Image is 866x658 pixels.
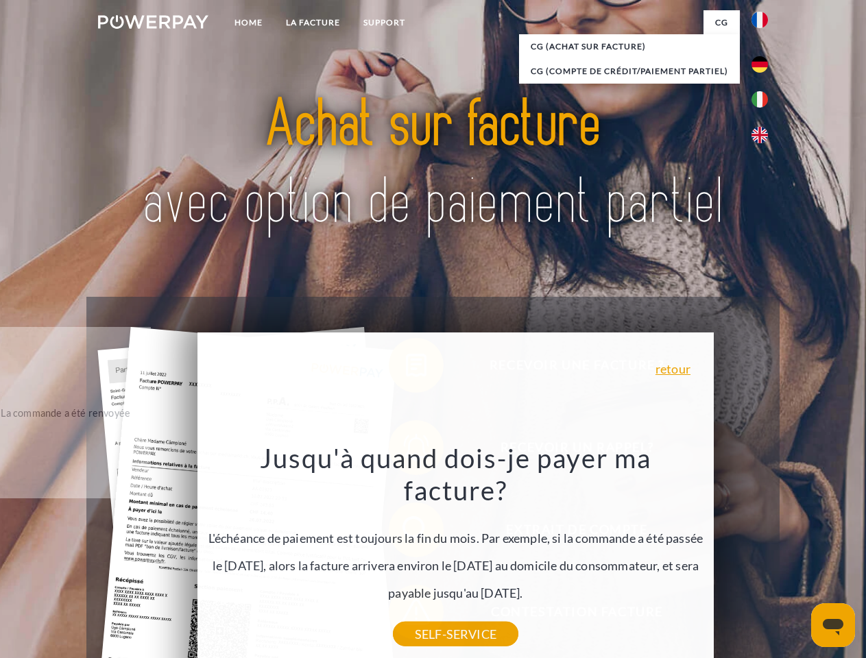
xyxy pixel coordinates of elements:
[223,10,274,35] a: Home
[206,441,706,507] h3: Jusqu'à quand dois-je payer ma facture?
[751,127,768,143] img: en
[352,10,417,35] a: Support
[811,603,855,647] iframe: Bouton de lancement de la fenêtre de messagerie
[655,363,690,375] a: retour
[519,59,740,84] a: CG (Compte de crédit/paiement partiel)
[519,34,740,59] a: CG (achat sur facture)
[393,622,518,646] a: SELF-SERVICE
[98,15,208,29] img: logo-powerpay-white.svg
[131,66,735,263] img: title-powerpay_fr.svg
[206,441,706,634] div: L'échéance de paiement est toujours la fin du mois. Par exemple, si la commande a été passée le [...
[274,10,352,35] a: LA FACTURE
[751,56,768,73] img: de
[751,91,768,108] img: it
[703,10,740,35] a: CG
[751,12,768,28] img: fr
